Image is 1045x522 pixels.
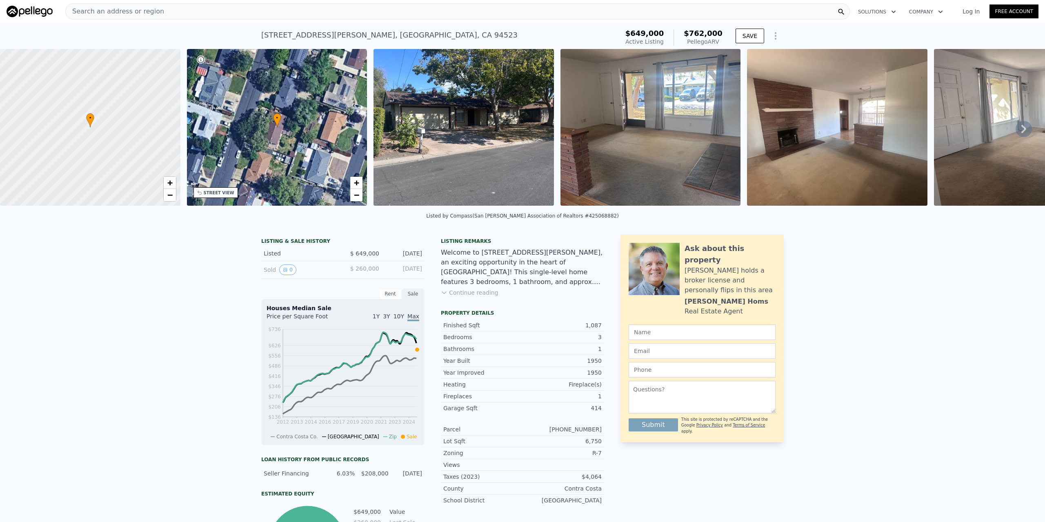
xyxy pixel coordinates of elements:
input: Name [629,324,776,340]
div: Loan history from public records [261,456,425,463]
div: School District [443,496,522,504]
div: • [86,113,94,127]
tspan: $416 [268,373,281,379]
div: [PERSON_NAME] Homs [685,297,768,307]
div: 1,087 [522,321,602,329]
div: $208,000 [360,469,388,478]
div: [DATE] [394,469,422,478]
a: Zoom in [350,177,362,189]
button: Show Options [767,28,784,44]
img: Pellego [7,6,53,17]
span: 1Y [373,313,380,320]
tspan: $206 [268,404,281,410]
tspan: 2014 [305,419,317,425]
div: Zoning [443,449,522,457]
div: [GEOGRAPHIC_DATA] [522,496,602,504]
span: • [86,114,94,122]
tspan: $276 [268,394,281,400]
div: Views [443,461,522,469]
span: Zip [389,434,397,440]
img: Sale: 167594039 Parcel: 40146127 [374,49,554,206]
span: Search an address or region [66,7,164,16]
div: • [273,113,281,127]
input: Phone [629,362,776,378]
td: Value [388,507,425,516]
div: Seller Financing [264,469,321,478]
a: Free Account [989,4,1038,18]
tspan: 2013 [291,419,303,425]
button: Company [903,4,949,19]
div: 414 [522,404,602,412]
button: Submit [629,418,678,431]
div: [DATE] [386,249,422,258]
div: Listed [264,249,336,258]
span: Active Listing [625,38,664,45]
tspan: 2024 [403,419,416,425]
div: Fireplaces [443,392,522,400]
span: [GEOGRAPHIC_DATA] [328,434,379,440]
tspan: $486 [268,363,281,369]
tspan: 2023 [389,419,401,425]
tspan: $626 [268,343,281,349]
tspan: 2016 [319,419,331,425]
tspan: 2019 [347,419,359,425]
div: [STREET_ADDRESS][PERSON_NAME] , [GEOGRAPHIC_DATA] , CA 94523 [261,29,518,41]
div: Parcel [443,425,522,433]
tspan: $136 [268,414,281,420]
div: Property details [441,310,604,316]
span: $649,000 [625,29,664,38]
div: Estimated Equity [261,491,425,497]
div: Listing remarks [441,238,604,244]
span: $ 260,000 [350,265,379,272]
div: County [443,484,522,493]
a: Privacy Policy [696,423,723,427]
span: − [167,190,172,200]
div: 1950 [522,357,602,365]
div: Bedrooms [443,333,522,341]
div: 1 [522,392,602,400]
span: • [273,114,281,122]
div: Rent [379,289,402,299]
span: Sale [407,434,417,440]
tspan: 2017 [333,419,345,425]
input: Email [629,343,776,359]
div: LISTING & SALE HISTORY [261,238,425,246]
span: $762,000 [684,29,723,38]
a: Log In [953,7,989,16]
button: Solutions [852,4,903,19]
tspan: 2021 [375,419,387,425]
button: View historical data [279,264,296,275]
div: STREET VIEW [204,190,234,196]
a: Zoom in [164,177,176,189]
div: Contra Costa [522,484,602,493]
div: Lot Sqft [443,437,522,445]
tspan: $346 [268,384,281,389]
div: Year Improved [443,369,522,377]
tspan: 2012 [277,419,289,425]
div: 6.03% [326,469,355,478]
div: 3 [522,333,602,341]
div: Year Built [443,357,522,365]
tspan: $556 [268,353,281,359]
span: 10Y [394,313,404,320]
div: Houses Median Sale [267,304,419,312]
div: 6,750 [522,437,602,445]
span: Contra Costa Co. [276,434,318,440]
div: [DATE] [386,264,422,275]
div: Finished Sqft [443,321,522,329]
button: SAVE [736,29,764,43]
img: Sale: 167594039 Parcel: 40146127 [560,49,741,206]
tspan: $736 [268,327,281,332]
a: Terms of Service [733,423,765,427]
div: Heating [443,380,522,389]
div: Taxes (2023) [443,473,522,481]
div: This site is protected by reCAPTCHA and the Google and apply. [681,417,776,434]
div: Garage Sqft [443,404,522,412]
span: + [354,178,359,188]
div: Real Estate Agent [685,307,743,316]
div: R-7 [522,449,602,457]
div: Welcome to [STREET_ADDRESS][PERSON_NAME], an exciting opportunity in the heart of [GEOGRAPHIC_DAT... [441,248,604,287]
div: Fireplace(s) [522,380,602,389]
span: 3Y [383,313,390,320]
a: Zoom out [164,189,176,201]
